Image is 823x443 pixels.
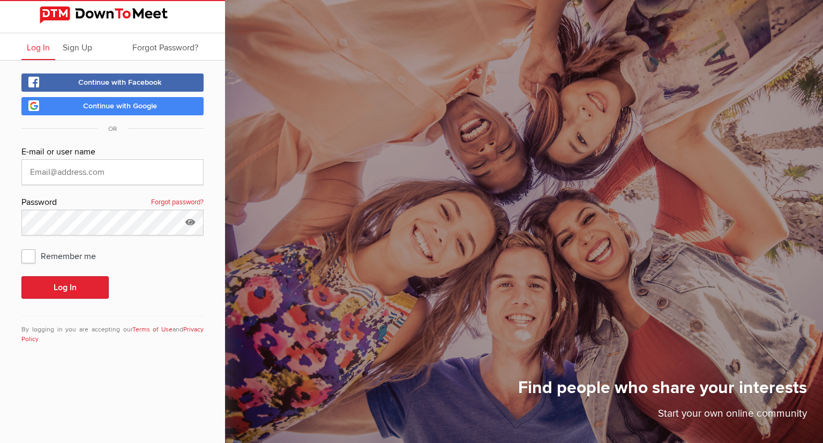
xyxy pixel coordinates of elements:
button: Log In [21,276,109,299]
h1: Find people who share your interests [518,377,807,406]
img: DownToMeet [40,6,185,24]
div: E-mail or user name [21,145,204,159]
input: Email@address.com [21,159,204,185]
span: Sign Up [63,42,92,53]
p: Start your own online community [518,406,807,427]
a: Forgot Password? [127,33,204,60]
span: Remember me [21,246,107,265]
a: Sign Up [57,33,98,60]
div: Password [21,196,204,210]
span: Log In [27,42,50,53]
a: Continue with Google [21,97,204,115]
span: OR [98,125,128,133]
a: Terms of Use [132,326,173,334]
a: Log In [21,33,55,60]
a: Forgot password? [151,196,204,210]
a: Continue with Facebook [21,73,204,92]
span: Forgot Password? [132,42,198,53]
span: Continue with Facebook [78,78,162,87]
div: By logging in you are accepting our and [21,316,204,344]
span: Continue with Google [83,101,157,110]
